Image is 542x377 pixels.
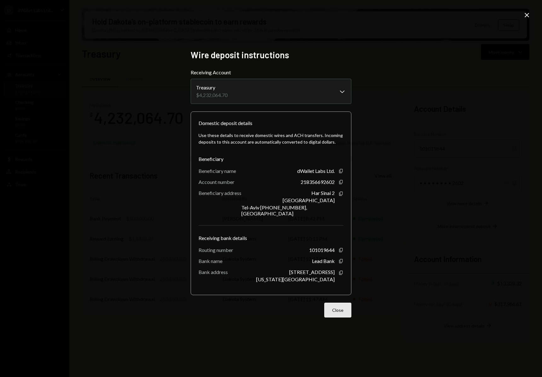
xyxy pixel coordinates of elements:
[199,119,252,127] div: Domestic deposit details
[309,247,335,253] div: 101019644
[199,168,236,174] div: Beneficiary name
[297,168,335,174] div: dWallet Labs Ltd.
[311,190,335,196] div: Har Sinai 2
[301,179,335,185] div: 218356692602
[289,269,335,275] div: [STREET_ADDRESS]
[256,276,335,282] div: [US_STATE][GEOGRAPHIC_DATA]
[324,303,351,317] button: Close
[241,204,335,216] div: Tel-Aviv [PHONE_NUMBER], [GEOGRAPHIC_DATA]
[199,179,234,185] div: Account number
[191,49,351,61] h2: Wire deposit instructions
[199,258,222,264] div: Bank name
[191,79,351,104] button: Receiving Account
[312,258,335,264] div: Lead Bank
[199,132,343,145] div: Use these details to receive domestic wires and ACH transfers. Incoming deposits to this account ...
[199,269,228,275] div: Bank address
[199,190,241,196] div: Beneficiary address
[199,155,343,163] div: Beneficiary
[283,197,335,203] div: [GEOGRAPHIC_DATA]
[199,234,343,242] div: Receiving bank details
[191,69,351,76] label: Receiving Account
[199,247,233,253] div: Routing number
